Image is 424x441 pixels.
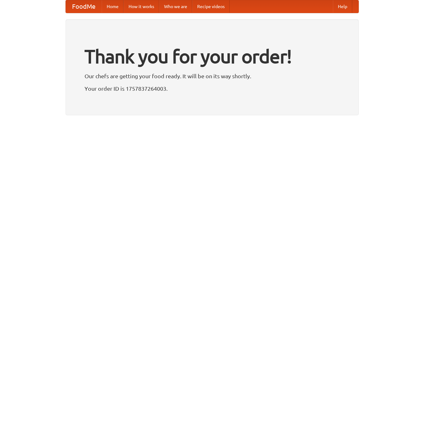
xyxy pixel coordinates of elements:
a: Recipe videos [192,0,230,13]
p: Your order ID is 1757837264003. [85,84,340,93]
a: Who we are [159,0,192,13]
a: Help [333,0,352,13]
p: Our chefs are getting your food ready. It will be on its way shortly. [85,71,340,81]
a: How it works [124,0,159,13]
a: FoodMe [66,0,102,13]
h1: Thank you for your order! [85,41,340,71]
a: Home [102,0,124,13]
